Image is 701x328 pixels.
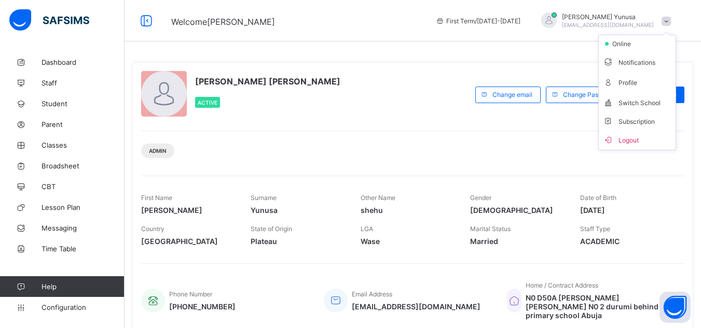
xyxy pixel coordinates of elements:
span: Other Name [361,194,395,202]
span: First Name [141,194,172,202]
span: Notifications [603,56,671,68]
li: dropdown-list-item-buttom-7 [599,130,676,150]
span: Married [470,237,564,246]
li: dropdown-list-item-text-4 [599,72,676,92]
span: [EMAIL_ADDRESS][DOMAIN_NAME] [352,302,480,311]
span: Home / Contract Address [526,281,598,289]
span: CBT [42,182,125,191]
span: Welcome [PERSON_NAME] [171,17,275,27]
span: Staff [42,79,125,87]
span: Time Table [42,245,125,253]
span: Staff Type [580,225,610,233]
span: Classes [42,141,125,149]
span: [GEOGRAPHIC_DATA] [141,237,235,246]
span: online [611,40,637,48]
li: dropdown-list-item-null-6 [599,112,676,130]
img: safsims [9,9,89,31]
span: Country [141,225,164,233]
span: shehu [361,206,455,215]
button: Open asap [659,292,691,323]
span: Change email [492,91,532,98]
span: Logout [603,134,671,146]
span: Change Password [563,91,616,98]
span: Email Address [352,290,392,298]
span: Help [42,282,124,291]
span: [DATE] [580,206,674,215]
span: Active [198,99,217,106]
span: Marital Status [470,225,511,233]
span: Gender [470,194,491,202]
span: Dashboard [42,58,125,66]
span: Messaging [42,224,125,232]
span: Admin [149,148,167,154]
div: Adam YunusaYunusa [531,12,676,30]
span: ACADEMIC [580,237,674,246]
span: Date of Birth [580,194,616,202]
span: LGA [361,225,373,233]
span: Surname [251,194,277,202]
span: N0 D50A [PERSON_NAME] [PERSON_NAME] N0 2 durumi behind LEA primary school Abuja [526,293,674,320]
span: Yunusa [251,206,345,215]
span: Profile [603,76,671,88]
span: session/term information [436,17,520,25]
span: Parent [42,120,125,129]
span: Lesson Plan [42,203,125,211]
span: Student [42,99,125,108]
li: dropdown-list-item-text-3 [599,52,676,72]
span: Switch School [603,96,671,108]
span: Wase [361,237,455,246]
li: dropdown-list-item-null-2 [599,35,676,52]
span: Configuration [42,303,124,311]
span: [PHONE_NUMBER] [169,302,236,311]
span: [DEMOGRAPHIC_DATA] [470,206,564,215]
span: [PERSON_NAME] Yunusa [562,13,654,21]
span: State of Origin [251,225,292,233]
span: [PERSON_NAME] [141,206,235,215]
span: Broadsheet [42,162,125,170]
span: Plateau [251,237,345,246]
span: Subscription [603,118,655,125]
li: dropdown-list-item-text-5 [599,92,676,112]
span: [EMAIL_ADDRESS][DOMAIN_NAME] [562,22,654,28]
span: [PERSON_NAME] [PERSON_NAME] [195,76,340,87]
span: Phone Number [169,290,212,298]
